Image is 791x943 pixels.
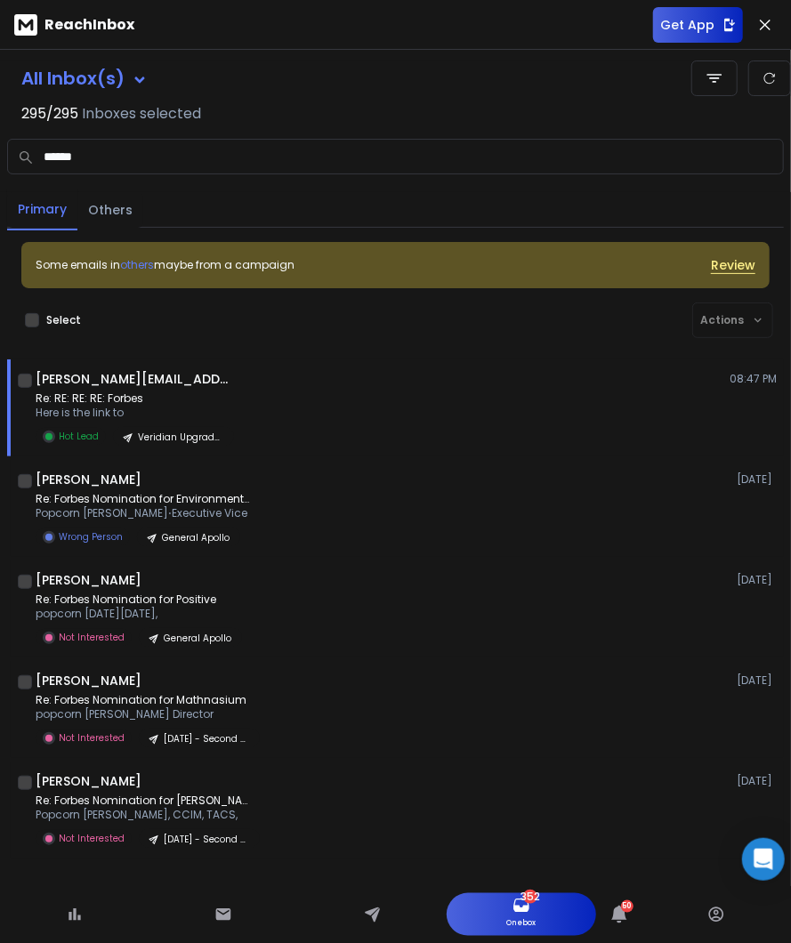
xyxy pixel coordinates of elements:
p: popcorn [DATE][DATE], [36,607,242,621]
h1: [PERSON_NAME] [36,672,141,689]
span: others [120,257,154,272]
p: Re: Forbes Nomination for Mathnasium [36,693,249,707]
p: Here is the link to [36,406,234,420]
label: Select [46,313,81,327]
p: 08:47 PM [730,372,777,386]
span: 50 [621,900,634,913]
button: Get App [653,7,743,43]
p: [DATE] [737,472,777,487]
p: Not Interested [59,731,125,745]
p: [DATE] - Second Test [164,732,249,746]
div: Open Intercom Messenger [742,838,785,881]
p: Re: RE: RE: RE: Forbes [36,391,234,406]
p: [DATE] [737,573,777,587]
p: General Apollo [164,632,231,645]
span: 295 / 295 [21,103,78,125]
p: Hot Lead [59,430,99,443]
button: Primary [7,189,77,230]
p: Re: Forbes Nomination for [PERSON_NAME] [36,794,249,808]
p: Onebox [506,915,536,932]
p: [DATE] - Second Test [164,833,249,846]
p: General Apollo [162,531,230,544]
h3: Inboxes selected [82,103,201,125]
button: Others [77,190,143,230]
p: [DATE] [737,774,777,788]
p: Popcorn [PERSON_NAME]⋅Executive Vice [36,506,249,520]
p: Popcorn [PERSON_NAME], CCIM, TACS, [36,808,249,822]
p: [DATE] [737,673,777,688]
span: 352 [521,890,540,904]
p: Not Interested [59,832,125,845]
a: 352 [513,897,530,915]
div: Some emails in maybe from a campaign [36,258,295,272]
h1: [PERSON_NAME] [36,571,141,589]
button: Review [711,256,755,274]
p: Wrong Person [59,530,123,544]
h1: All Inbox(s) [21,69,125,87]
p: Re: Forbes Nomination for Environmental [36,492,249,506]
p: popcorn [PERSON_NAME] Director [36,707,249,721]
button: All Inbox(s) [7,60,162,96]
p: Re: Forbes Nomination for Positive [36,592,242,607]
h1: [PERSON_NAME] [36,471,141,488]
p: ReachInbox [44,14,134,36]
h1: [PERSON_NAME][EMAIL_ADDRESS][DOMAIN_NAME] [36,370,231,388]
h1: [PERSON_NAME] [36,772,141,790]
p: Veridian Upgrade [DATE] [138,431,223,444]
p: Not Interested [59,631,125,644]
